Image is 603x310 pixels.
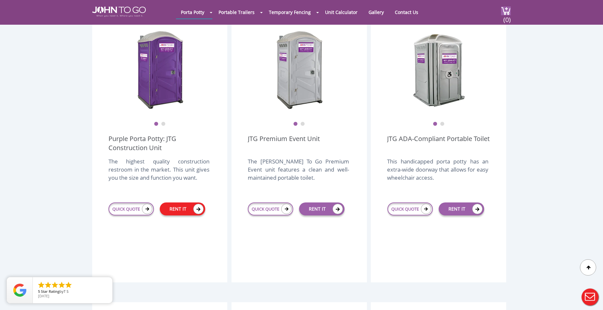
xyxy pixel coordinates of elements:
[503,10,511,24] span: (0)
[364,6,389,19] a: Gallery
[44,281,52,289] li: 
[38,290,107,294] span: by
[176,6,209,19] a: Porta Potty
[160,202,205,215] a: RENT IT
[108,202,154,215] a: QUICK QUOTE
[13,284,26,297] img: Review Rating
[387,157,488,188] div: This handicapped porta potty has an extra-wide doorway that allows for easy wheelchair access.
[214,6,259,19] a: Portable Trailers
[64,289,69,294] span: T S
[248,157,349,188] div: The [PERSON_NAME] To Go Premium Event unit features a clean and well-maintained portable toilet.
[501,6,511,15] img: cart a
[108,134,211,152] a: Purple Porta Potty: JTG Construction Unit
[161,122,166,126] button: 2 of 2
[92,6,146,17] img: JOHN to go
[439,202,484,215] a: RENT IT
[390,6,423,19] a: Contact Us
[248,134,320,152] a: JTG Premium Event Unit
[387,202,433,215] a: QUICK QUOTE
[413,29,465,110] img: ADA Handicapped Accessible Unit
[299,202,345,215] a: RENT IT
[248,202,293,215] a: QUICK QUOTE
[293,122,298,126] button: 1 of 2
[65,281,72,289] li: 
[264,6,316,19] a: Temporary Fencing
[58,281,66,289] li: 
[38,289,40,294] span: 5
[577,284,603,310] button: Live Chat
[41,289,59,294] span: Star Rating
[154,122,158,126] button: 1 of 2
[38,293,49,298] span: [DATE]
[300,122,305,126] button: 2 of 2
[387,134,490,152] a: JTG ADA-Compliant Portable Toilet
[37,281,45,289] li: 
[433,122,437,126] button: 1 of 2
[51,281,59,289] li: 
[108,157,209,188] div: The highest quality construction restroom in the market. This unit gives you the size and functio...
[440,122,445,126] button: 2 of 2
[320,6,362,19] a: Unit Calculator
